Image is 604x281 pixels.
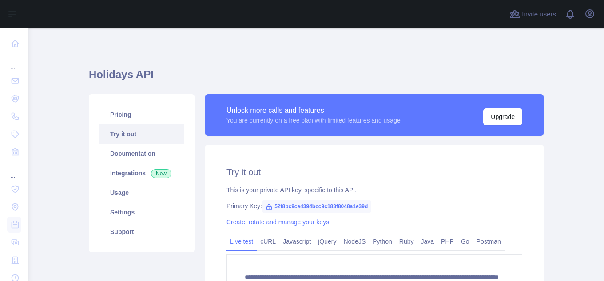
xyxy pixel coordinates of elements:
[396,234,417,249] a: Ruby
[369,234,396,249] a: Python
[522,9,556,20] span: Invite users
[473,234,505,249] a: Postman
[99,222,184,241] a: Support
[483,108,522,125] button: Upgrade
[314,234,340,249] a: jQuery
[262,200,371,213] span: 52f8bc9ce4394bcc9c183f8048a1e39d
[99,124,184,144] a: Try it out
[99,163,184,183] a: Integrations New
[99,202,184,222] a: Settings
[226,218,329,226] a: Create, rotate and manage your keys
[151,169,171,178] span: New
[340,234,369,249] a: NodeJS
[226,105,401,116] div: Unlock more calls and features
[226,116,401,125] div: You are currently on a free plan with limited features and usage
[457,234,473,249] a: Go
[257,234,279,249] a: cURL
[89,67,544,89] h1: Holidays API
[226,186,522,194] div: This is your private API key, specific to this API.
[7,162,21,179] div: ...
[99,144,184,163] a: Documentation
[279,234,314,249] a: Javascript
[99,105,184,124] a: Pricing
[508,7,558,21] button: Invite users
[99,183,184,202] a: Usage
[226,234,257,249] a: Live test
[7,53,21,71] div: ...
[437,234,457,249] a: PHP
[226,166,522,178] h2: Try it out
[417,234,438,249] a: Java
[226,202,522,210] div: Primary Key:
